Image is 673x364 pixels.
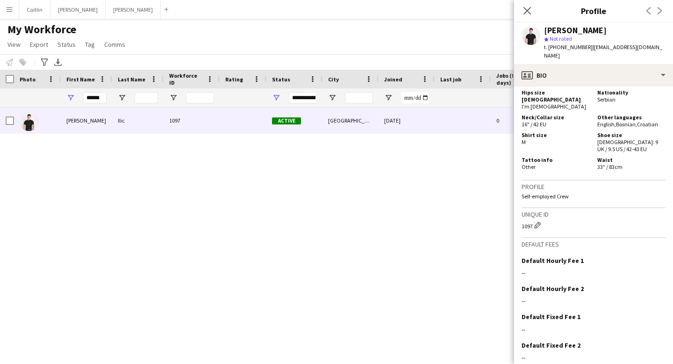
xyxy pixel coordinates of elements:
input: Last Name Filter Input [135,92,158,103]
div: [PERSON_NAME] [61,108,112,133]
h3: Default Hourly Fee 1 [522,256,584,265]
a: Comms [100,38,129,51]
h5: Shirt size [522,131,590,138]
app-action-btn: Export XLSX [52,57,64,68]
button: Open Filter Menu [272,94,280,102]
span: Last job [440,76,461,83]
span: First Name [66,76,95,83]
h5: Hips size [DEMOGRAPHIC_DATA] [522,89,590,103]
h5: Other languages [597,114,666,121]
img: Nikola Ilic [20,112,38,131]
input: First Name Filter Input [83,92,107,103]
h5: Tattoo info [522,156,590,163]
span: Status [272,76,290,83]
button: Open Filter Menu [118,94,126,102]
h3: Default Hourly Fee 2 [522,284,584,293]
span: Rating [225,76,243,83]
span: Jobs (last 90 days) [496,72,535,86]
h3: Default Fixed Fee 2 [522,341,580,349]
h3: Default fees [522,240,666,248]
div: 0 [491,108,551,133]
span: Croatian [637,121,658,128]
div: Bio [514,64,673,87]
span: Serbian [597,96,616,103]
h3: Profile [522,182,666,191]
h5: Waist [597,156,666,163]
button: Open Filter Menu [384,94,393,102]
span: | [EMAIL_ADDRESS][DOMAIN_NAME] [544,44,662,59]
button: Open Filter Menu [66,94,75,102]
a: View [4,38,24,51]
div: 1097 [164,108,220,133]
span: Status [57,40,76,49]
app-action-btn: Advanced filters [39,57,50,68]
span: Bosnian , [616,121,637,128]
span: My Workforce [7,22,76,36]
div: -- [522,269,666,277]
button: Open Filter Menu [169,94,178,102]
span: Export [30,40,48,49]
input: Workforce ID Filter Input [186,92,214,103]
a: Export [26,38,52,51]
span: English , [597,121,616,128]
div: -- [522,325,666,334]
p: Self-employed Crew [522,193,666,200]
span: I'm [DEMOGRAPHIC_DATA] [522,103,586,110]
span: Not rated [550,35,572,42]
h5: Nationality [597,89,666,96]
button: Caitlin [19,0,50,19]
div: [DATE] [379,108,435,133]
div: [PERSON_NAME] [544,26,607,35]
div: -- [522,353,666,362]
h5: Shoe size [597,131,666,138]
span: City [328,76,339,83]
span: Last Name [118,76,145,83]
button: [PERSON_NAME] [106,0,161,19]
span: M [522,138,526,146]
input: Joined Filter Input [401,92,429,103]
span: Tag [85,40,95,49]
button: Open Filter Menu [328,94,336,102]
span: 33" / 83cm [597,163,623,170]
h3: Unique ID [522,210,666,218]
span: Comms [104,40,125,49]
div: 1097 [522,220,666,230]
span: Other [522,163,536,170]
h3: Profile [514,5,673,17]
h3: Default Fixed Fee 1 [522,313,580,321]
span: 16" / 42 EU [522,121,546,128]
h5: Neck/Collar size [522,114,590,121]
span: Active [272,117,301,124]
span: View [7,40,21,49]
button: [PERSON_NAME] [50,0,106,19]
a: Status [54,38,79,51]
span: [DEMOGRAPHIC_DATA]: 9 UK / 9.5 US / 42-43 EU [597,138,658,153]
span: Photo [20,76,36,83]
div: Ilic [112,108,164,133]
div: -- [522,297,666,305]
div: [GEOGRAPHIC_DATA] [322,108,379,133]
span: Joined [384,76,402,83]
span: Workforce ID [169,72,203,86]
span: t. [PHONE_NUMBER] [544,44,593,51]
a: Tag [81,38,99,51]
input: City Filter Input [345,92,373,103]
